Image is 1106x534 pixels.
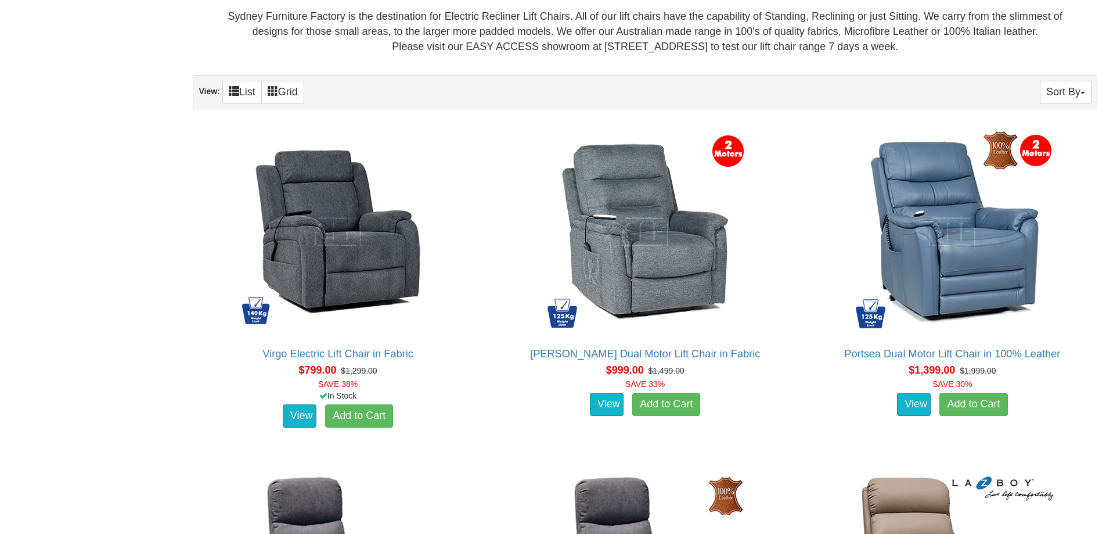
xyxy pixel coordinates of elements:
[298,364,336,376] span: $799.00
[283,404,316,428] a: View
[530,348,760,360] a: [PERSON_NAME] Dual Motor Lift Chair in Fabric
[848,127,1057,336] img: Portsea Dual Motor Lift Chair in 100% Leather
[222,81,262,103] a: List
[233,127,442,336] img: Virgo Electric Lift Chair in Fabric
[325,404,393,428] a: Add to Cart
[897,393,931,416] a: View
[932,379,972,389] font: SAVE 30%
[625,379,665,389] font: SAVE 33%
[632,393,700,416] a: Add to Cart
[541,127,750,336] img: Bristow Dual Motor Lift Chair in Fabric
[960,366,996,375] del: $1,999.00
[649,366,685,375] del: $1,499.00
[202,9,1088,54] div: Sydney Furniture Factory is the destination for Electric Recliner Lift Chairs. All of our lift ch...
[262,348,413,360] a: Virgo Electric Lift Chair in Fabric
[844,348,1060,360] a: Portsea Dual Motor Lift Chair in 100% Leather
[939,393,1007,416] a: Add to Cart
[318,379,358,389] font: SAVE 38%
[261,81,304,103] a: Grid
[341,366,377,375] del: $1,299.00
[590,393,624,416] a: View
[1040,81,1091,103] button: Sort By
[606,364,644,376] span: $999.00
[190,390,485,402] div: In Stock
[909,364,955,376] span: $1,399.00
[199,87,219,96] strong: View:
